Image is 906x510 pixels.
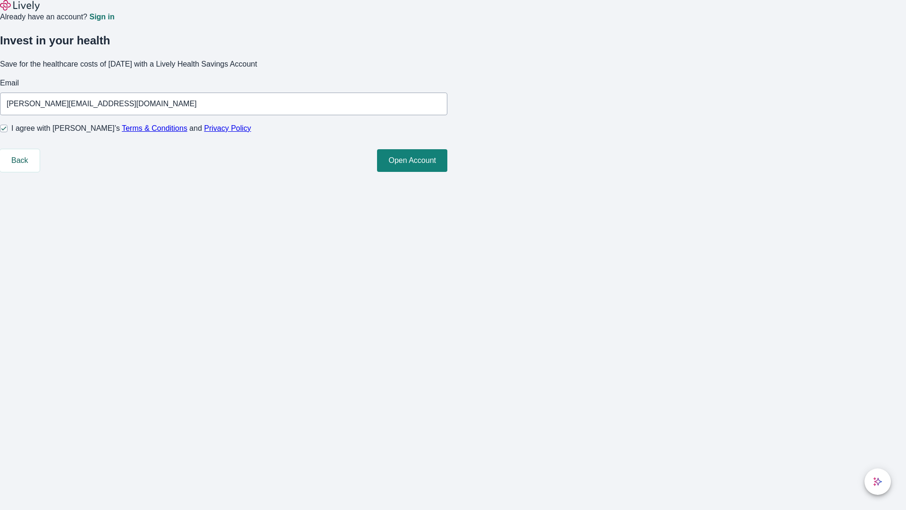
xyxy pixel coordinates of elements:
a: Sign in [89,13,114,21]
span: I agree with [PERSON_NAME]’s and [11,123,251,134]
a: Terms & Conditions [122,124,187,132]
button: Open Account [377,149,447,172]
a: Privacy Policy [204,124,252,132]
svg: Lively AI Assistant [873,477,882,486]
button: chat [864,468,891,495]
